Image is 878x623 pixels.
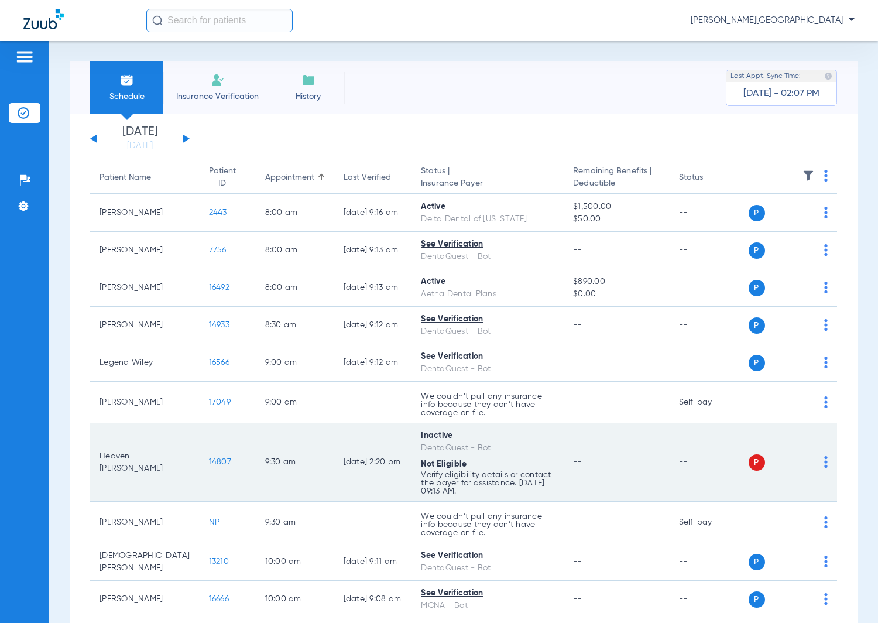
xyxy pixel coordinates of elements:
td: 8:00 AM [256,232,334,269]
a: [DATE] [105,140,175,152]
iframe: Chat Widget [819,567,878,623]
span: P [749,280,765,296]
div: See Verification [421,351,554,363]
img: group-dot-blue.svg [824,282,828,293]
img: group-dot-blue.svg [824,357,828,368]
span: History [280,91,336,102]
div: DentaQuest - Bot [421,326,554,338]
td: -- [670,581,749,618]
td: 9:30 AM [256,502,334,543]
div: Aetna Dental Plans [421,288,554,300]
span: P [749,242,765,259]
td: [DATE] 9:08 AM [334,581,412,618]
span: Insurance Payer [421,177,554,190]
td: -- [670,543,749,581]
span: Schedule [99,91,155,102]
div: Active [421,276,554,288]
th: Status | [411,162,564,194]
span: 17049 [209,398,231,406]
span: 7756 [209,246,227,254]
span: P [749,454,765,471]
span: Last Appt. Sync Time: [730,70,801,82]
div: See Verification [421,587,554,600]
div: Appointment [265,172,314,184]
div: DentaQuest - Bot [421,251,554,263]
span: Insurance Verification [172,91,263,102]
div: DentaQuest - Bot [421,363,554,375]
p: We couldn’t pull any insurance info because they don’t have coverage on file. [421,392,554,417]
td: 10:00 AM [256,543,334,581]
span: Deductible [573,177,660,190]
img: group-dot-blue.svg [824,556,828,567]
td: [DATE] 9:16 AM [334,194,412,232]
span: [PERSON_NAME][GEOGRAPHIC_DATA] [691,15,855,26]
div: DentaQuest - Bot [421,562,554,574]
span: 16492 [209,283,229,292]
p: Verify eligibility details or contact the payer for assistance. [DATE] 09:13 AM. [421,471,554,495]
p: We couldn’t pull any insurance info because they don’t have coverage on file. [421,512,554,537]
span: [DATE] - 02:07 PM [743,88,819,100]
span: 13210 [209,557,229,566]
td: Self-pay [670,382,749,423]
div: Active [421,201,554,213]
span: 16666 [209,595,229,603]
div: Last Verified [344,172,391,184]
div: See Verification [421,238,554,251]
div: MCNA - Bot [421,600,554,612]
span: $890.00 [573,276,660,288]
div: See Verification [421,550,554,562]
td: Legend Wiley [90,344,200,382]
td: [DATE] 9:11 AM [334,543,412,581]
span: P [749,205,765,221]
span: -- [573,358,582,367]
span: P [749,355,765,371]
span: $0.00 [573,288,660,300]
span: NP [209,518,220,526]
span: -- [573,557,582,566]
span: P [749,591,765,608]
li: [DATE] [105,126,175,152]
div: Last Verified [344,172,403,184]
span: $1,500.00 [573,201,660,213]
img: group-dot-blue.svg [824,244,828,256]
span: 14933 [209,321,229,329]
td: Self-pay [670,502,749,543]
td: [DATE] 9:13 AM [334,269,412,307]
span: -- [573,321,582,329]
div: DentaQuest - Bot [421,442,554,454]
td: [PERSON_NAME] [90,382,200,423]
img: Zuub Logo [23,9,64,29]
img: group-dot-blue.svg [824,319,828,331]
td: [PERSON_NAME] [90,581,200,618]
span: Not Eligible [421,460,467,468]
th: Status [670,162,749,194]
img: filter.svg [802,170,814,182]
td: [DATE] 2:20 PM [334,423,412,502]
span: P [749,317,765,334]
td: 8:00 AM [256,194,334,232]
div: Delta Dental of [US_STATE] [421,213,554,225]
span: -- [573,458,582,466]
input: Search for patients [146,9,293,32]
img: group-dot-blue.svg [824,516,828,528]
td: -- [670,307,749,344]
img: group-dot-blue.svg [824,170,828,182]
img: Schedule [120,73,134,87]
img: group-dot-blue.svg [824,456,828,468]
img: Search Icon [152,15,163,26]
td: [PERSON_NAME] [90,269,200,307]
td: -- [670,269,749,307]
div: See Verification [421,313,554,326]
td: [PERSON_NAME] [90,307,200,344]
span: -- [573,595,582,603]
td: 8:30 AM [256,307,334,344]
td: 8:00 AM [256,269,334,307]
img: last sync help info [824,72,832,80]
td: 9:30 AM [256,423,334,502]
td: 10:00 AM [256,581,334,618]
div: Inactive [421,430,554,442]
span: -- [573,246,582,254]
td: [DATE] 9:12 AM [334,307,412,344]
td: -- [670,344,749,382]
